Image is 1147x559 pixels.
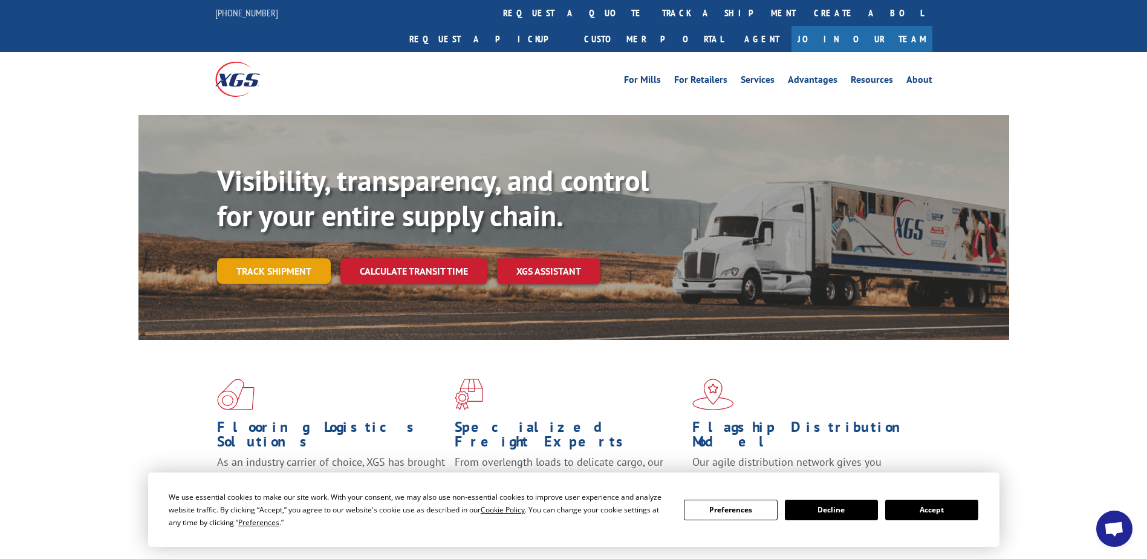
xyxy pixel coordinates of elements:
span: Preferences [238,517,279,528]
a: Advantages [788,75,837,88]
b: Visibility, transparency, and control for your entire supply chain. [217,162,649,234]
div: Cookie Consent Prompt [148,472,999,547]
a: Request a pickup [400,26,575,52]
a: XGS ASSISTANT [497,258,600,284]
p: From overlength loads to delicate cargo, our experienced staff knows the best way to move your fr... [455,455,683,509]
a: About [906,75,932,88]
h1: Flooring Logistics Solutions [217,420,446,455]
div: We use essential cookies to make our site work. With your consent, we may also use non-essential ... [169,491,669,529]
a: [PHONE_NUMBER] [215,7,278,19]
a: Track shipment [217,258,331,284]
a: For Mills [624,75,661,88]
button: Accept [885,500,978,520]
button: Decline [785,500,878,520]
a: Calculate transit time [340,258,487,284]
h1: Specialized Freight Experts [455,420,683,455]
a: Services [741,75,775,88]
a: Resources [851,75,893,88]
h1: Flagship Distribution Model [692,420,921,455]
img: xgs-icon-focused-on-flooring-red [455,379,483,410]
a: For Retailers [674,75,727,88]
a: Customer Portal [575,26,732,52]
span: Cookie Policy [481,505,525,515]
button: Preferences [684,500,777,520]
div: Open chat [1096,511,1132,547]
span: As an industry carrier of choice, XGS has brought innovation and dedication to flooring logistics... [217,455,445,498]
a: Agent [732,26,791,52]
span: Our agile distribution network gives you nationwide inventory management on demand. [692,455,915,483]
a: Join Our Team [791,26,932,52]
img: xgs-icon-flagship-distribution-model-red [692,379,734,410]
img: xgs-icon-total-supply-chain-intelligence-red [217,379,255,410]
